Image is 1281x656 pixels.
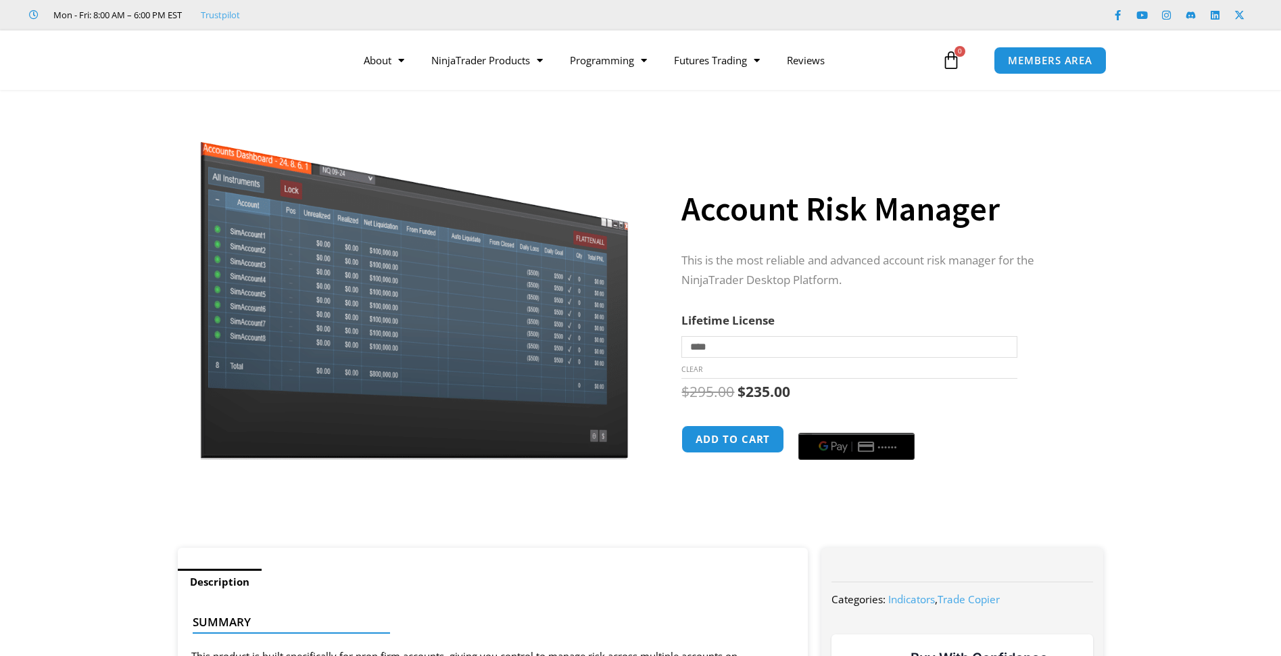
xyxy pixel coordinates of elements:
[178,569,262,595] a: Description
[418,45,556,76] a: NinjaTrader Products
[954,46,965,57] span: 0
[798,433,915,460] button: Buy with GPay
[681,365,702,374] a: Clear options
[888,592,935,606] a: Indicators
[556,45,660,76] a: Programming
[193,615,783,629] h4: Summary
[50,7,182,23] span: Mon - Fri: 8:00 AM – 6:00 PM EST
[156,36,301,85] img: LogoAI | Affordable Indicators – NinjaTrader
[681,425,784,453] button: Add to cart
[994,47,1107,74] a: MEMBERS AREA
[660,45,773,76] a: Futures Trading
[681,251,1076,290] p: This is the most reliable and advanced account risk manager for the NinjaTrader Desktop Platform.
[938,592,1000,606] a: Trade Copier
[197,114,631,460] img: Screenshot 2024-08-26 15462845454
[681,185,1076,233] h1: Account Risk Manager
[831,592,886,606] span: Categories:
[681,312,775,328] label: Lifetime License
[738,382,790,401] bdi: 235.00
[201,7,240,23] a: Trustpilot
[888,592,1000,606] span: ,
[879,442,899,452] text: ••••••
[1008,55,1092,66] span: MEMBERS AREA
[738,382,746,401] span: $
[681,382,734,401] bdi: 295.00
[681,382,690,401] span: $
[921,41,981,80] a: 0
[350,45,938,76] nav: Menu
[350,45,418,76] a: About
[796,423,917,425] iframe: Secure payment input frame
[773,45,838,76] a: Reviews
